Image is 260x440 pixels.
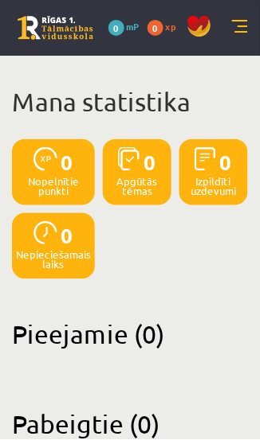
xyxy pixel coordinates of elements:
[16,251,91,270] p: Nepieciešamais laiks
[61,147,74,177] span: 0
[166,20,176,33] span: xp
[12,409,248,440] h2: Pabeigtie (0)
[127,20,140,33] span: mP
[12,86,248,118] h1: Mana statistika
[33,221,57,245] img: icon-clock-7be60019b62300814b6bd22b8e044499b485619524d84068768e800edab66f18.svg
[108,20,124,36] span: 0
[12,319,248,350] h2: Pieejamie (0)
[61,221,74,251] span: 0
[148,20,163,36] span: 0
[183,177,244,196] p: Izpildīti uzdevumi
[18,16,93,40] a: Rīgas 1. Tālmācības vidusskola
[144,147,156,177] span: 0
[118,147,140,171] img: icon-learned-topics-4a711ccc23c960034f471b6e78daf4a3bad4a20eaf4de84257b87e66633f6470.svg
[195,147,216,171] img: icon-completed-tasks-ad58ae20a441b2904462921112bc710f1caf180af7a3daa7317a5a94f2d26646.svg
[16,177,91,196] p: Nopelnītie punkti
[220,147,233,177] span: 0
[148,20,184,33] a: 0 xp
[33,147,57,171] img: icon-xp-0682a9bc20223a9ccc6f5883a126b849a74cddfe5390d2b41b4391c66f2066e7.svg
[107,177,167,196] p: Apgūtās tēmas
